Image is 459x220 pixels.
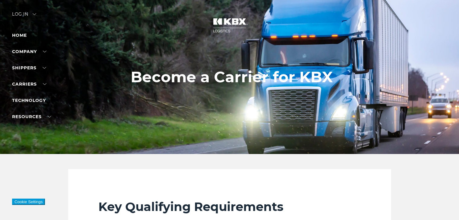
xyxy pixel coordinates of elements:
[12,65,46,71] a: SHIPPERS
[33,13,36,15] img: arrow
[12,98,46,103] a: Technology
[98,199,361,214] h2: Key Qualifying Requirements
[207,12,252,39] img: kbx logo
[12,49,46,54] a: Company
[12,114,51,119] a: RESOURCES
[12,12,36,21] div: Log in
[12,81,46,87] a: Carriers
[131,68,333,86] h1: Become a Carrier for KBX
[12,199,45,205] button: Cookie Settings
[12,33,27,38] a: Home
